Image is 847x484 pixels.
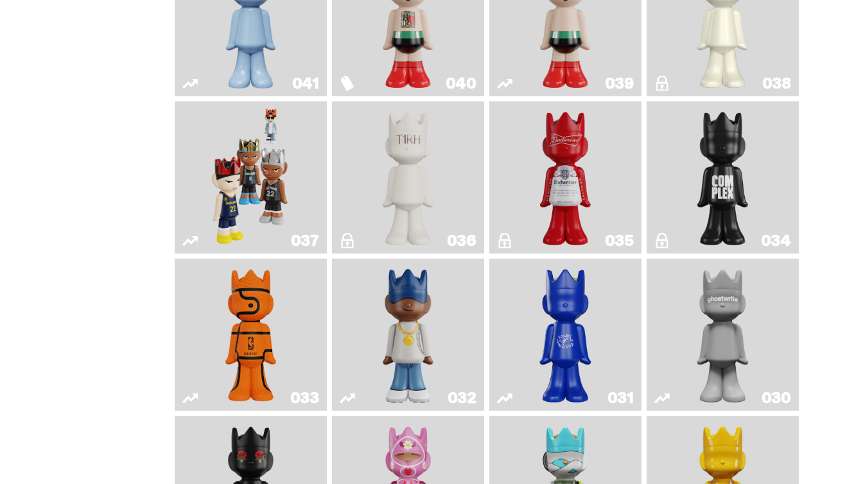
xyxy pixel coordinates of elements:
[292,76,319,91] div: 041
[607,390,634,406] div: 031
[340,107,476,248] a: The1RoomButler
[448,390,476,406] div: 032
[368,264,448,406] img: Swingman
[605,233,634,248] div: 035
[182,264,319,406] a: Game Ball
[497,107,634,248] a: The King of ghosts
[761,233,791,248] div: 034
[447,233,476,248] div: 036
[535,107,596,248] img: The King of ghosts
[654,264,791,406] a: One
[497,264,634,406] a: Latte
[291,233,319,248] div: 037
[762,390,791,406] div: 030
[692,107,753,248] img: Complex
[605,76,634,91] div: 039
[220,264,281,406] img: Game Ball
[762,76,791,91] div: 038
[378,107,439,248] img: The1RoomButler
[340,264,476,406] a: Swingman
[654,107,791,248] a: Complex
[525,264,605,406] img: Latte
[290,390,319,406] div: 033
[211,107,290,248] img: Game Face (2024)
[182,107,319,248] a: Game Face (2024)
[446,76,476,91] div: 040
[683,264,762,406] img: One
